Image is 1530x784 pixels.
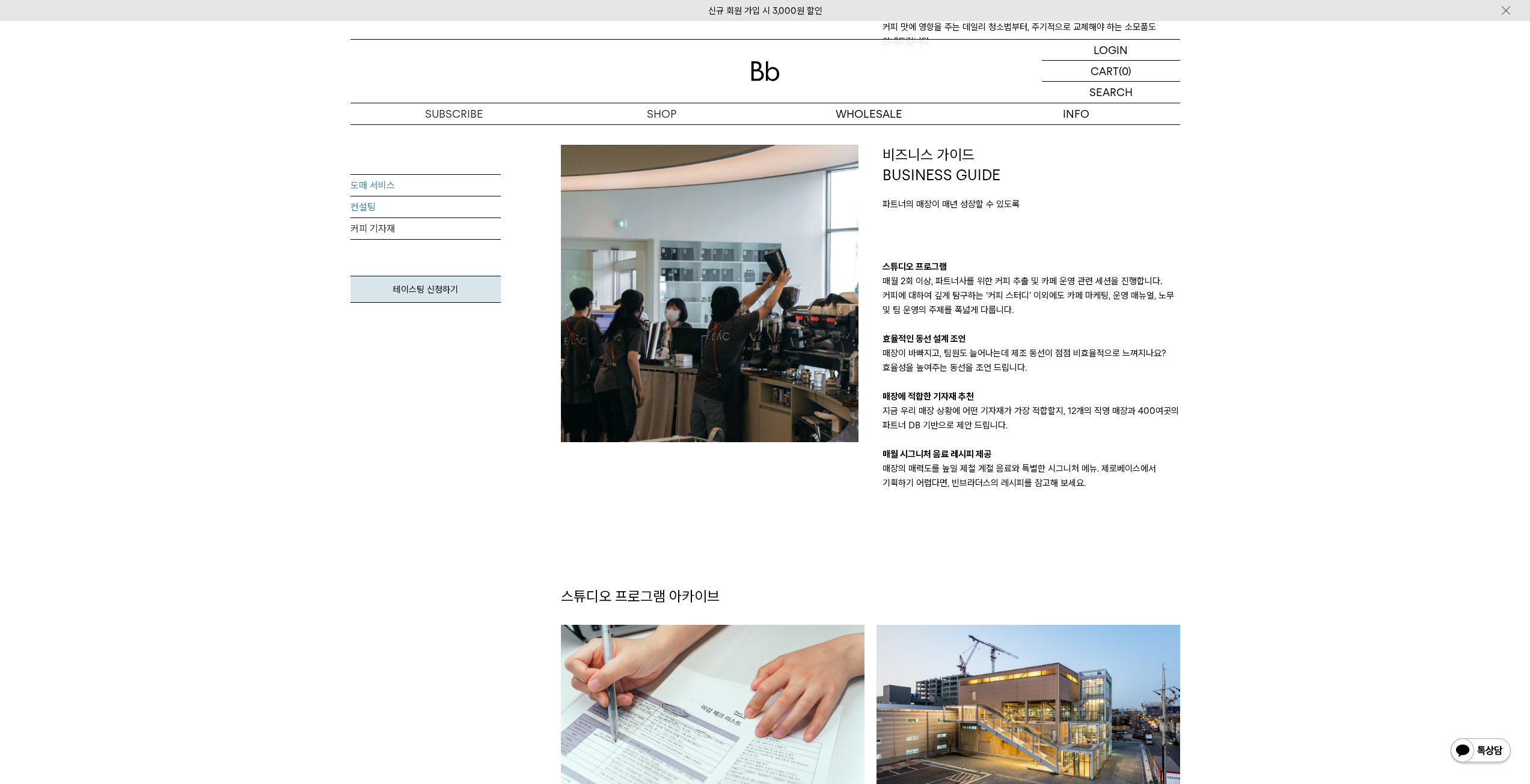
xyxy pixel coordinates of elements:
p: LOGIN [1094,40,1128,60]
p: 비즈니스 가이드 BUSINESS GUIDE [883,145,1180,185]
a: SUBSCRIBE [350,103,558,124]
p: 매장에 적합한 기자재 추천 [883,389,1180,404]
a: 신규 회원 가입 시 3,000원 할인 [708,5,822,16]
p: 파트너의 매장이 매년 성장할 수 있도록 [883,197,1180,211]
a: 컨설팅 [350,196,501,218]
p: 매장이 바빠지고, 팀원도 늘어나는데 제조 동선이 점점 비효율적으로 느껴지나요? 효율성을 높여주는 동선을 조언 드립니다. [883,346,1180,375]
div: 스튜디오 프로그램 아카이브 [555,586,1186,607]
a: 커피 기자재 [350,218,501,240]
p: (0) [1119,61,1131,81]
p: INFO [973,103,1180,124]
a: SHOP [558,103,765,124]
p: SEARCH [1089,82,1133,103]
p: CART [1091,61,1119,81]
p: 매월 시그니처 음료 레시피 제공 [883,447,1180,461]
p: 매월 2회 이상, 파트너사를 위한 커피 추출 및 카페 운영 관련 세션을 진행합니다. 커피에 대하여 깊게 탐구하는 ‘커피 스터디’ 이외에도 카페 마케팅, 운영 매뉴얼, 노무 및... [883,274,1180,317]
p: 스튜디오 프로그램 [883,260,1180,274]
p: 효율적인 동선 설계 조언 [883,332,1180,346]
img: 카카오톡 채널 1:1 채팅 버튼 [1449,737,1512,766]
a: 테이스팅 신청하기 [350,276,501,303]
a: CART (0) [1042,61,1180,82]
p: 매장의 매력도를 높일 제철 계절 음료와 특별한 시그니처 메뉴. 제로베이스에서 기획하기 어렵다면, 빈브라더스의 레시피를 참고해 보세요. [883,461,1180,490]
p: 지금 우리 매장 상황에 어떤 기자재가 가장 적합할지, 12개의 직영 매장과 400여곳의 파트너 DB 기반으로 제안 드립니다. [883,404,1180,433]
img: 로고 [751,61,780,81]
a: 도매 서비스 [350,175,501,196]
a: LOGIN [1042,40,1180,61]
p: WHOLESALE [765,103,973,124]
